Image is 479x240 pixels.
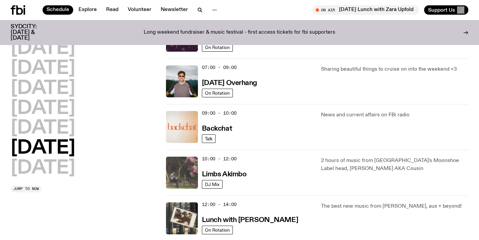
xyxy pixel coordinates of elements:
[321,65,468,73] p: Sharing beautiful things to cruise on into the weekend <3
[202,201,237,208] span: 12:00 - 14:00
[11,39,75,58] button: [DATE]
[11,186,42,192] button: Jump to now
[202,156,237,162] span: 10:00 - 12:00
[102,5,122,15] a: Read
[202,134,216,143] a: Talk
[205,90,230,95] span: On Rotation
[11,119,75,138] button: [DATE]
[202,78,257,87] a: [DATE] Overhang
[13,187,39,191] span: Jump to now
[321,202,468,210] p: The best new music from [PERSON_NAME], aus + beyond!
[11,139,75,158] button: [DATE]
[166,202,198,234] img: A polaroid of Ella Avni in the studio on top of the mixer which is also located in the studio.
[321,157,468,173] p: 2 hours of music from [GEOGRAPHIC_DATA]'s Moonshoe Label head, [PERSON_NAME] AKA Cousin
[202,125,232,132] h3: Backchat
[202,180,223,189] a: DJ Mix
[202,124,232,132] a: Backchat
[202,64,237,71] span: 07:00 - 09:00
[205,227,230,232] span: On Rotation
[312,5,419,15] button: On Air[DATE] Lunch with Zara Upfold
[202,170,247,178] a: Limbs Akimbo
[75,5,101,15] a: Explore
[202,217,298,224] h3: Lunch with [PERSON_NAME]
[166,157,198,189] img: Jackson sits at an outdoor table, legs crossed and gazing at a black and brown dog also sitting a...
[205,45,230,50] span: On Rotation
[11,99,75,118] button: [DATE]
[11,79,75,98] button: [DATE]
[43,5,73,15] a: Schedule
[205,136,213,141] span: Talk
[202,171,247,178] h3: Limbs Akimbo
[202,215,298,224] a: Lunch with [PERSON_NAME]
[202,43,233,52] a: On Rotation
[11,159,75,178] button: [DATE]
[144,30,335,36] p: Long weekend fundraiser & music festival - first access tickets for fbi supporters
[124,5,155,15] a: Volunteer
[202,226,233,234] a: On Rotation
[205,182,220,187] span: DJ Mix
[166,65,198,97] img: Harrie Hastings stands in front of cloud-covered sky and rolling hills. He's wearing sunglasses a...
[202,80,257,87] h3: [DATE] Overhang
[11,24,53,41] h3: SYDCITY: [DATE] & [DATE]
[424,5,468,15] button: Support Us
[202,110,237,116] span: 09:00 - 10:00
[202,89,233,97] a: On Rotation
[11,59,75,78] button: [DATE]
[428,7,455,13] span: Support Us
[157,5,192,15] a: Newsletter
[321,111,468,119] p: News and current affairs on FBi radio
